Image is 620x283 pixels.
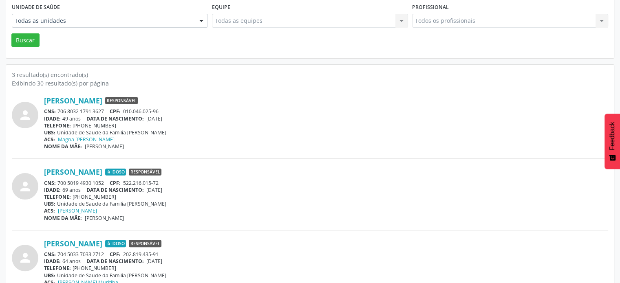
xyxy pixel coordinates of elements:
button: Feedback - Mostrar pesquisa [605,114,620,169]
i: person [18,108,33,123]
a: [PERSON_NAME] [44,167,102,176]
span: Idoso [105,240,126,247]
div: 706 8032 1791 3627 [44,108,608,115]
span: NOME DA MÃE: [44,215,82,222]
span: 522.216.015-72 [123,180,159,186]
span: UBS: [44,129,55,136]
span: Responsável [129,169,161,176]
i: person [18,250,33,265]
div: 69 anos [44,186,608,193]
div: [PHONE_NUMBER] [44,193,608,200]
div: Unidade de Saude da Familia [PERSON_NAME] [44,272,608,279]
span: IDADE: [44,258,61,265]
span: CPF: [110,251,121,258]
span: Feedback [609,122,616,150]
span: TELEFONE: [44,122,71,129]
span: UBS: [44,272,55,279]
span: ACS: [44,136,55,143]
span: [PERSON_NAME] [85,143,124,150]
span: Responsável [105,97,138,104]
span: [PERSON_NAME] [85,215,124,222]
button: Buscar [11,33,40,47]
div: [PHONE_NUMBER] [44,265,608,272]
span: IDADE: [44,186,61,193]
span: TELEFONE: [44,193,71,200]
div: 64 anos [44,258,608,265]
span: 202.819.435-91 [123,251,159,258]
span: CNS: [44,180,56,186]
span: CPF: [110,108,121,115]
span: [DATE] [146,258,162,265]
span: Todas as unidades [15,17,191,25]
span: DATA DE NASCIMENTO: [86,258,144,265]
div: 700 5019 4930 1052 [44,180,608,186]
span: CNS: [44,251,56,258]
div: Unidade de Saude da Familia [PERSON_NAME] [44,129,608,136]
div: 49 anos [44,115,608,122]
div: Unidade de Saude da Familia [PERSON_NAME] [44,200,608,207]
i: person [18,179,33,194]
span: CNS: [44,108,56,115]
label: Unidade de saúde [12,1,60,14]
span: IDADE: [44,115,61,122]
span: DATA DE NASCIMENTO: [86,115,144,122]
span: ACS: [44,207,55,214]
a: [PERSON_NAME] [44,96,102,105]
span: UBS: [44,200,55,207]
span: TELEFONE: [44,265,71,272]
div: 3 resultado(s) encontrado(s) [12,70,608,79]
span: [DATE] [146,186,162,193]
span: DATA DE NASCIMENTO: [86,186,144,193]
div: Exibindo 30 resultado(s) por página [12,79,608,88]
a: Magna [PERSON_NAME] [58,136,115,143]
span: CPF: [110,180,121,186]
span: NOME DA MÃE: [44,143,82,150]
div: [PHONE_NUMBER] [44,122,608,129]
span: [DATE] [146,115,162,122]
a: [PERSON_NAME] [58,207,97,214]
span: Idoso [105,169,126,176]
div: 704 5033 7033 2712 [44,251,608,258]
span: Responsável [129,240,161,247]
a: [PERSON_NAME] [44,239,102,248]
label: Profissional [412,1,449,14]
span: 010.046.025-96 [123,108,159,115]
label: Equipe [212,1,230,14]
